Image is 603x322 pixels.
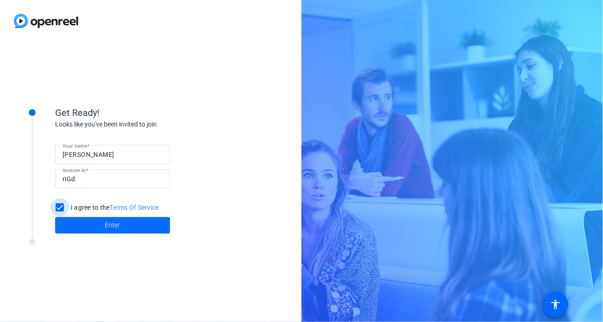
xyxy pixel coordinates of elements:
span: Enter [105,220,120,230]
mat-label: Session ID [63,167,86,173]
label: I agree to the [69,203,159,212]
button: Enter [55,217,170,234]
a: Terms Of Service [110,204,159,211]
mat-label: Your name [63,143,87,149]
div: Get Ready! [55,106,239,120]
mat-icon: accessibility [550,299,561,310]
div: Looks like you've been invited to join [55,120,239,129]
